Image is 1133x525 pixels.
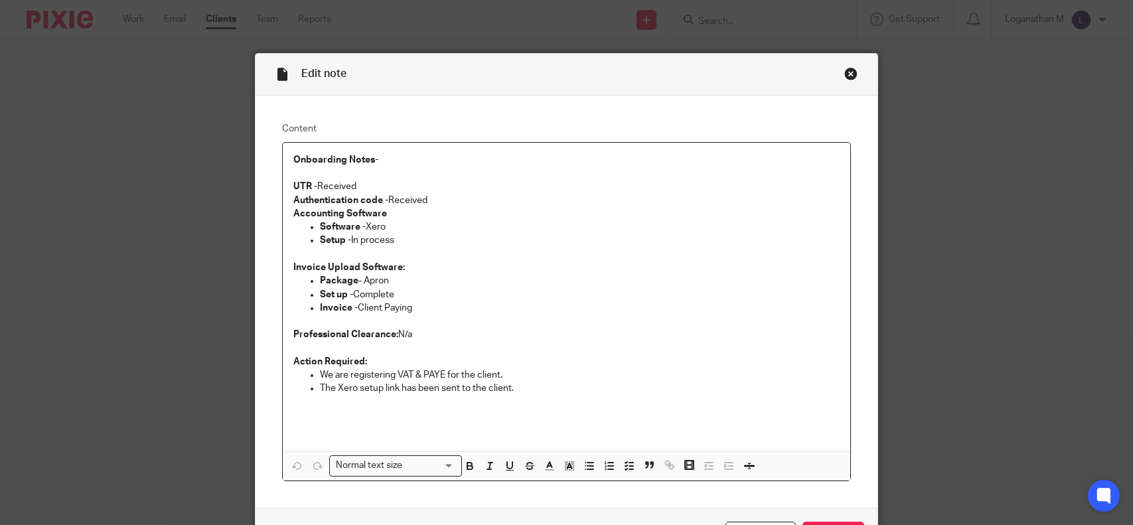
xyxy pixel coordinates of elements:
[320,290,353,299] strong: Set up -
[320,382,840,395] p: The Xero setup link has been sent to the client.
[293,330,398,339] strong: Professional Clearance:
[320,276,358,285] strong: Package
[293,263,405,272] strong: Invoice Upload Software:
[293,155,378,165] strong: Onboarding Notes-
[320,303,358,313] strong: Invoice -
[320,288,840,301] p: Complete
[293,180,840,193] p: Received
[320,368,840,382] p: We are registering VAT & PAYE for the client.
[293,194,840,207] p: Received
[320,274,840,287] p: - Apron
[320,222,366,232] strong: Software -
[301,68,346,79] span: Edit note
[320,236,351,245] strong: Setup -
[293,328,840,341] p: N/a
[844,67,858,80] div: Close this dialog window
[333,459,405,473] span: Normal text size
[293,209,387,218] strong: Accounting Software
[293,357,367,366] strong: Action Required:
[282,122,851,135] label: Content
[293,182,317,191] strong: UTR -
[320,234,840,247] p: In process
[329,455,462,476] div: Search for option
[293,196,388,205] strong: Authentication code -
[320,301,840,315] p: Client Paying
[406,459,454,473] input: Search for option
[320,220,840,234] p: Xero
